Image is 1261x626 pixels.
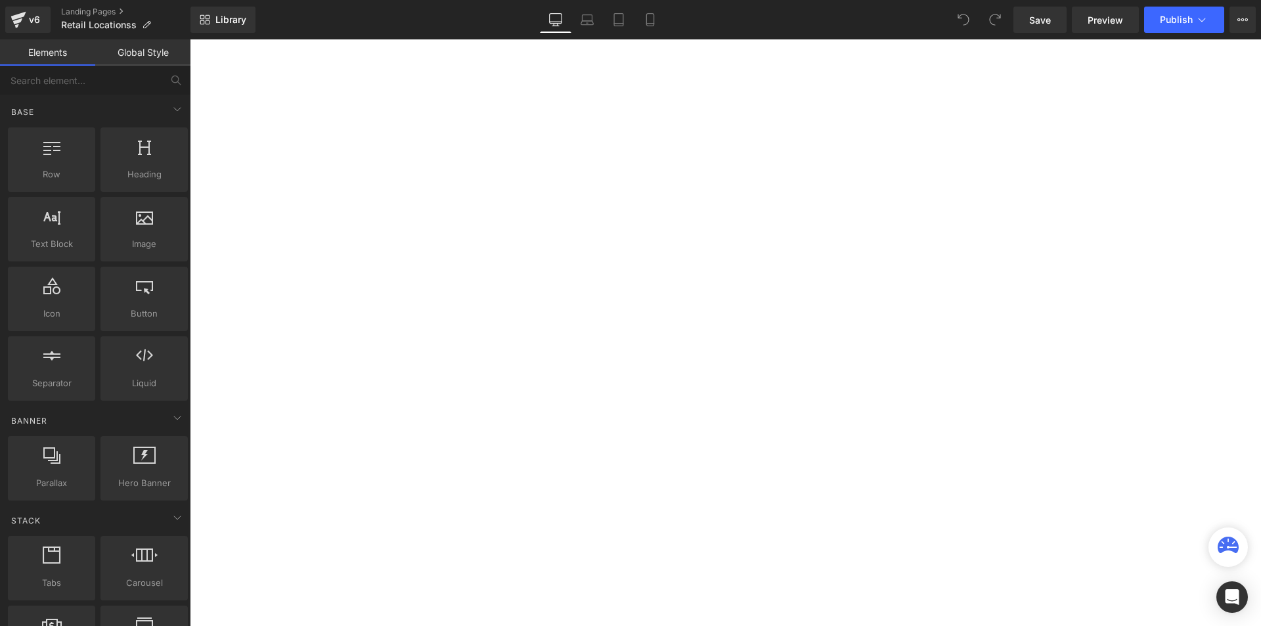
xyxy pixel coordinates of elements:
span: Retail Locationss [61,20,137,30]
span: Heading [104,168,184,181]
button: Undo [950,7,977,33]
a: Desktop [540,7,571,33]
a: Global Style [95,39,190,66]
div: v6 [26,11,43,28]
button: Publish [1144,7,1224,33]
span: Parallax [12,476,91,490]
span: Library [215,14,246,26]
button: Redo [982,7,1008,33]
a: Preview [1072,7,1139,33]
span: Image [104,237,184,251]
span: Base [10,106,35,118]
span: Banner [10,414,49,427]
span: Separator [12,376,91,390]
span: Carousel [104,576,184,590]
span: Button [104,307,184,321]
span: Stack [10,514,42,527]
span: Tabs [12,576,91,590]
span: Hero Banner [104,476,184,490]
a: Laptop [571,7,603,33]
span: Liquid [104,376,184,390]
div: Open Intercom Messenger [1216,581,1248,613]
span: Publish [1160,14,1193,25]
a: Landing Pages [61,7,190,17]
a: v6 [5,7,51,33]
a: New Library [190,7,255,33]
span: Save [1029,13,1051,27]
a: Tablet [603,7,634,33]
span: Row [12,168,91,181]
span: Icon [12,307,91,321]
span: Text Block [12,237,91,251]
a: Mobile [634,7,666,33]
span: Preview [1088,13,1123,27]
button: More [1229,7,1256,33]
